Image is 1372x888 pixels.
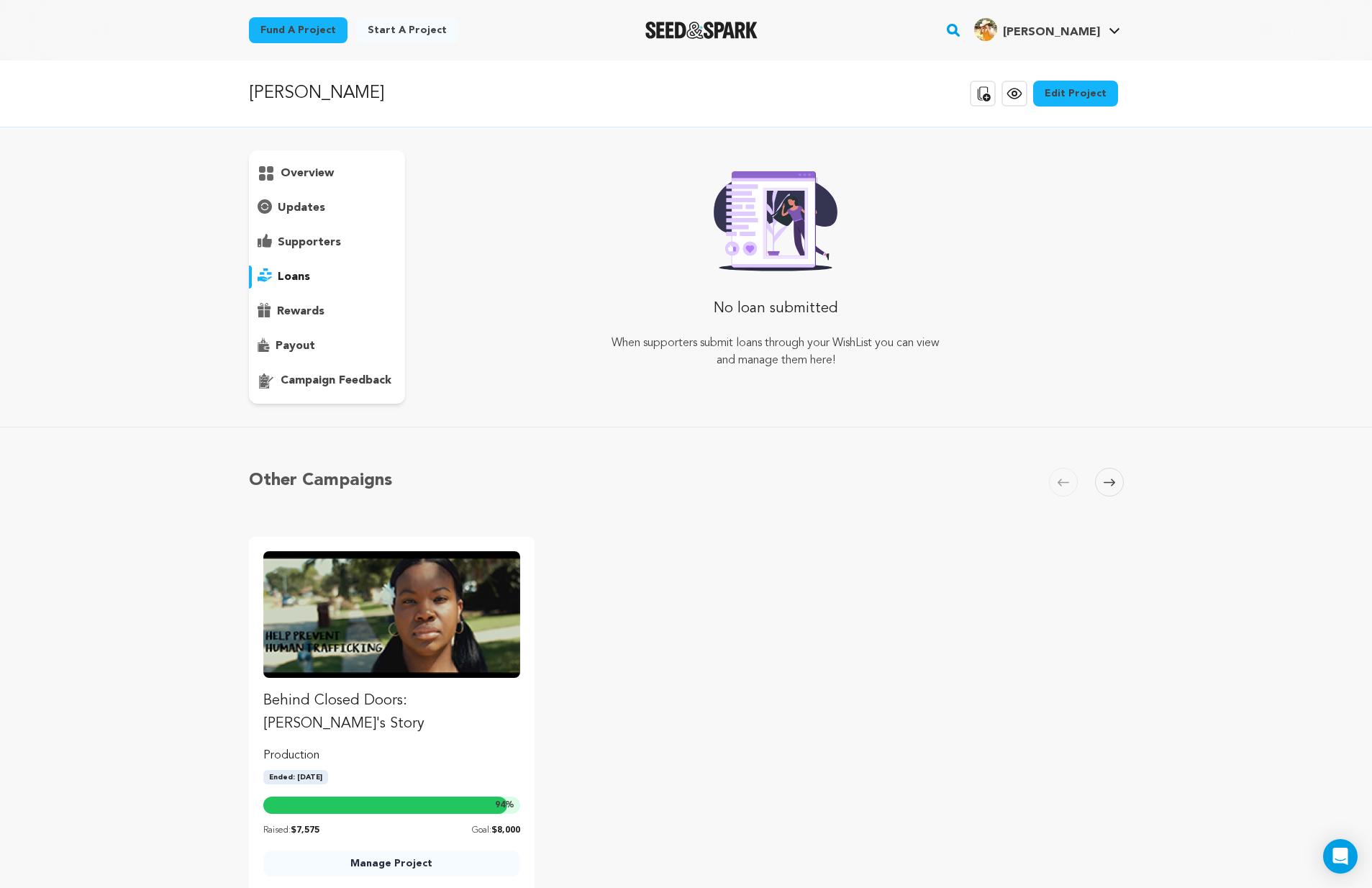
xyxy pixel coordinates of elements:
[278,268,310,286] p: loans
[249,231,406,254] button: supporters
[263,689,520,735] p: Behind Closed Doors: [PERSON_NAME]'s Story
[278,199,325,217] p: updates
[702,162,849,271] img: Seed&Spark Rafiki Image
[495,801,505,810] span: 94
[263,823,319,839] p: Raised:
[249,196,406,219] button: updates
[249,369,406,392] button: campaign feedback
[602,335,950,369] p: When supporters submit loans through your WishList you can view and manage them here!
[974,18,1100,41] div: Huey R.'s Profile
[249,162,406,185] button: overview
[278,234,341,251] p: supporters
[1033,81,1118,107] a: Edit Project
[472,823,520,839] p: Goal:
[291,826,319,835] span: $7,575
[971,15,1123,41] a: Huey R.'s Profile
[263,770,328,784] span: Ended: [DATE]
[602,294,950,323] p: No loan submitted
[281,165,334,182] p: overview
[495,799,514,811] span: %
[1003,27,1100,38] span: [PERSON_NAME]
[645,22,758,39] a: Seed&Spark Homepage
[249,81,384,107] p: [PERSON_NAME]
[263,747,520,764] p: production
[249,266,406,289] button: loans
[974,18,997,41] img: baec22c0f527068c.jpg
[971,15,1123,45] span: Huey R.'s Profile
[263,851,520,876] a: Manage Project
[276,337,315,355] p: payout
[356,17,458,43] a: Start a project
[249,17,347,43] a: Fund a project
[645,22,758,39] img: Seed&Spark Logo Dark Mode
[249,300,406,323] button: rewards
[491,826,520,835] span: $8,000
[249,468,392,494] h5: Other Campaigns
[281,372,391,389] p: campaign feedback
[249,335,406,358] button: payout
[277,303,324,320] p: rewards
[1323,839,1358,874] div: Open Intercom Messenger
